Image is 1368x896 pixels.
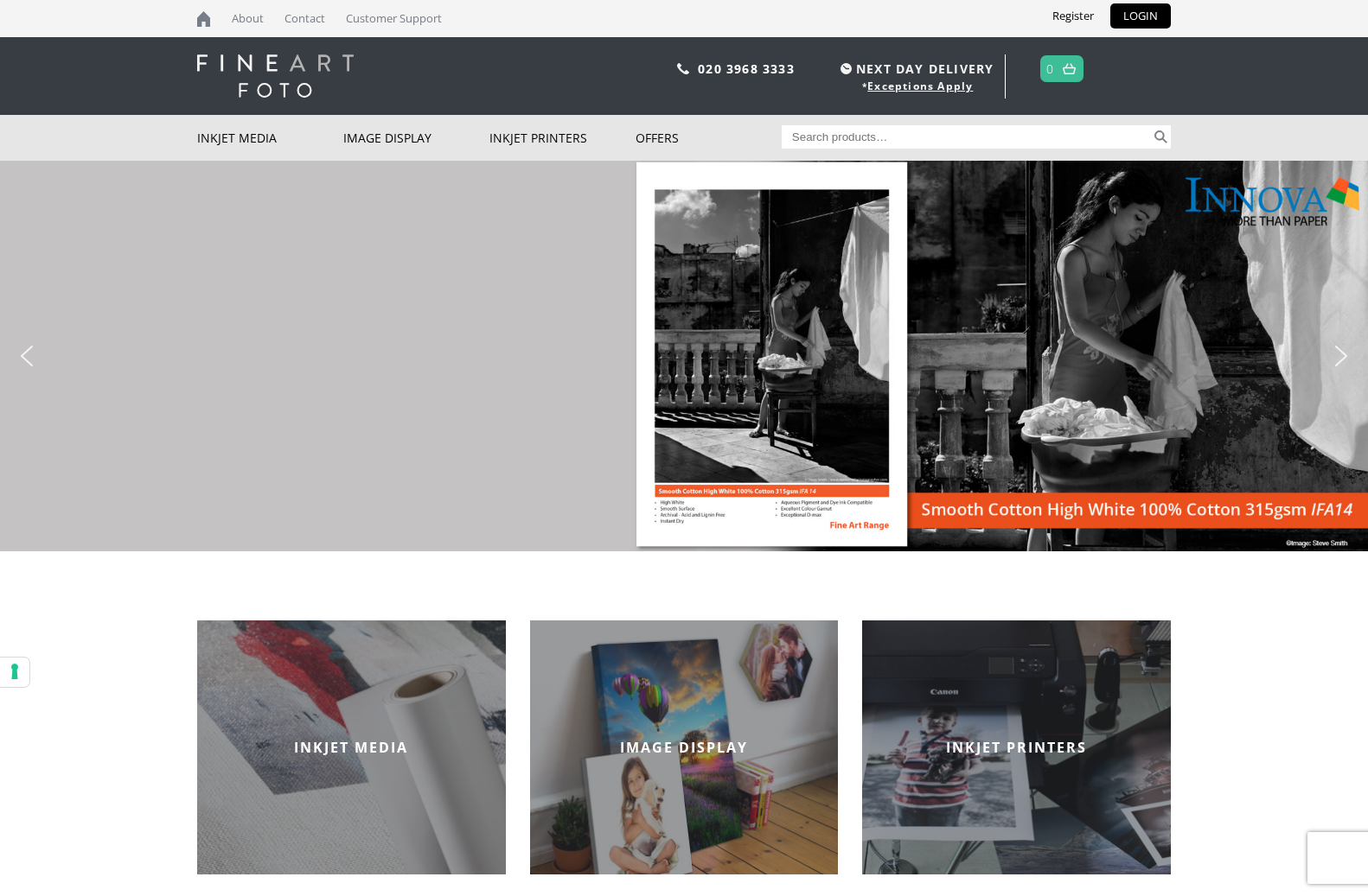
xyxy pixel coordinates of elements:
[1110,3,1171,29] a: LOGIN
[782,125,1152,149] input: Search products…
[489,115,636,161] a: Inkjet Printers
[636,115,782,161] a: Offers
[1039,3,1107,29] a: Register
[1046,56,1054,81] a: 0
[677,63,689,74] img: phone.svg
[841,63,852,74] img: time.svg
[233,253,456,288] a: DEAL OF THE DAY
[197,54,354,98] img: logo-white.svg
[836,59,994,79] span: NEXT DAY DELIVERY
[867,79,973,93] a: Exceptions Apply
[675,560,693,577] div: Choose slide to display.
[197,115,343,161] a: Inkjet Media
[862,738,1171,757] h2: INKJET PRINTERS
[233,406,544,423] b: 25 x A4 and A3 sheets - SAVE 15% off the Web price.
[254,441,314,459] div: BUY NOW
[233,351,544,423] p: Print on this 100% cotton, smooth inkjet fine art paper, the bestselling Photo Rag equivalent fro...
[13,342,41,370] img: previous arrow
[698,60,795,77] a: 020 3968 3333
[1151,125,1171,149] button: Search
[197,738,506,757] h2: INKJET MEDIA
[237,436,331,463] a: BUY NOW
[1063,63,1076,74] img: basket.svg
[233,296,557,342] a: Smooth Cotton High White 315gsm
[207,245,566,485] div: DEAL OF THE DAYSmooth Cotton High White 315gsmPrint on this 100% cotton, smooth inkjet fine art p...
[1327,342,1355,370] img: next arrow
[530,738,839,757] h2: IMAGE DISPLAY
[343,115,489,161] a: Image Display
